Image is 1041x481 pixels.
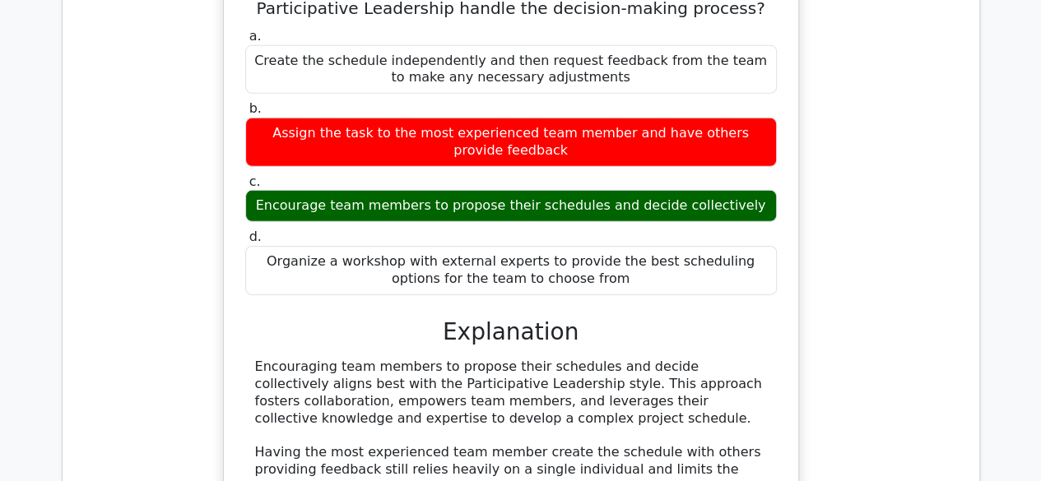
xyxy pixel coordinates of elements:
span: d. [249,229,262,244]
div: Create the schedule independently and then request feedback from the team to make any necessary a... [245,45,777,95]
span: b. [249,100,262,116]
span: c. [249,173,261,189]
div: Assign the task to the most experienced team member and have others provide feedback [245,118,777,167]
h3: Explanation [255,318,767,346]
span: a. [249,28,262,44]
div: Organize a workshop with external experts to provide the best scheduling options for the team to ... [245,246,777,295]
div: Encourage team members to propose their schedules and decide collectively [245,190,777,222]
